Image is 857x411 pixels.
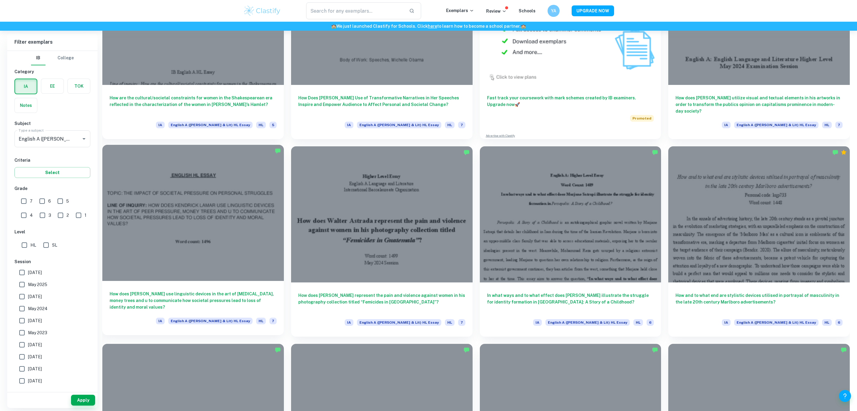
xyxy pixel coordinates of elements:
button: EE [41,79,64,93]
div: Premium [841,149,847,155]
a: here [428,24,437,29]
button: Apply [71,395,95,406]
img: Marked [275,347,281,353]
a: Advertise with Clastify [486,134,515,138]
span: 6 [48,198,51,204]
button: YA [548,5,560,17]
label: Type a subject [19,128,44,133]
a: Schools [519,8,536,13]
img: Marked [464,149,470,155]
span: [DATE] [28,293,42,300]
button: Open [80,135,88,143]
span: English A ([PERSON_NAME] & Lit) HL Essay [357,122,441,128]
h6: Filter exemplars [7,34,98,51]
span: 🏫 [521,24,526,29]
h6: How does [PERSON_NAME] utilize visual and textual elements in his artworks in order to transform ... [675,95,843,114]
h6: Subject [14,120,90,127]
button: IA [15,79,37,94]
p: Exemplars [446,7,474,14]
h6: In what ways and to what effect does [PERSON_NAME] illustrate the struggle for identity formation... [487,292,654,312]
span: English A ([PERSON_NAME] & Lit) HL Essay [168,122,253,128]
button: Help and Feedback [839,390,851,402]
img: Marked [464,347,470,353]
span: HL [445,319,455,326]
span: Other [28,390,39,396]
a: Clastify logo [243,5,281,17]
span: English A ([PERSON_NAME] & Lit) HL Essay [545,319,630,326]
span: 🏫 [331,24,336,29]
span: IA [345,122,353,128]
span: IA [722,122,731,128]
img: Marked [841,347,847,353]
p: Review [486,8,507,14]
span: 5 [269,122,277,128]
span: IA [345,319,353,326]
span: 3 [48,212,51,219]
button: Select [14,167,90,178]
h6: Category [14,68,90,75]
h6: How are the cultural/societal constraints for women in the Shakespearean era reflected in the cha... [110,95,277,114]
button: UPGRADE NOW [572,5,614,16]
span: May 2023 [28,329,47,336]
span: 6 [835,319,843,326]
span: [DATE] [28,341,42,348]
img: Marked [275,148,281,154]
span: [DATE] [28,353,42,360]
span: IA [722,319,731,326]
span: English A ([PERSON_NAME] & Lit) HL Essay [734,122,818,128]
span: 7 [835,122,843,128]
span: [DATE] [28,378,42,384]
h6: Level [14,229,90,235]
img: Marked [652,347,658,353]
img: Marked [832,149,838,155]
span: HL [445,122,455,128]
button: College [57,51,74,65]
span: IA [156,318,165,324]
a: How does [PERSON_NAME] use linguistic devices in the art of [MEDICAL_DATA], money trees and u to ... [102,146,284,337]
input: Search for any exemplars... [306,2,405,19]
span: HL [256,318,266,324]
h6: How does [PERSON_NAME] represent the pain and violence against women in his photography collectio... [298,292,465,312]
span: [DATE] [28,366,42,372]
span: IA [156,122,165,128]
span: English A ([PERSON_NAME] & Lit) HL Essay [734,319,818,326]
button: IB [31,51,45,65]
a: How does [PERSON_NAME] represent the pain and violence against women in his photography collectio... [291,146,473,337]
h6: How and to what end are stylistic devices utilised in portrayal of masculinity in the late 20th c... [675,292,843,312]
span: HL [822,319,832,326]
span: English A ([PERSON_NAME] & Lit) HL Essay [357,319,441,326]
h6: We just launched Clastify for Schools. Click to learn how to become a school partner. [1,23,856,30]
h6: Grade [14,185,90,192]
span: 2 [67,212,69,219]
span: English A ([PERSON_NAME] & Lit) HL Essay [168,318,253,324]
a: In what ways and to what effect does [PERSON_NAME] illustrate the struggle for identity formation... [480,146,661,337]
span: 7 [269,318,277,324]
span: May 2024 [28,305,48,312]
span: 7 [458,122,465,128]
img: Marked [652,149,658,155]
h6: Session [14,258,90,265]
span: 1 [85,212,86,219]
a: How and to what end are stylistic devices utilised in portrayal of masculinity in the late 20th c... [668,146,850,337]
span: 5 [66,198,69,204]
span: HL [822,122,832,128]
span: May 2025 [28,281,47,288]
span: 7 [30,198,33,204]
button: Notes [15,98,37,113]
span: HL [256,122,266,128]
h6: How Does [PERSON_NAME] Use of Transformative Narratives in Her Speeches Inspire and Empower Audie... [298,95,465,114]
span: [DATE] [28,269,42,276]
button: TOK [68,79,90,93]
span: 6 [647,319,654,326]
span: IA [533,319,542,326]
span: 🚀 [515,102,520,107]
h6: Fast track your coursework with mark schemes created by IB examiners. Upgrade now [487,95,654,108]
h6: How does [PERSON_NAME] use linguistic devices in the art of [MEDICAL_DATA], money trees and u to ... [110,291,277,310]
span: HL [30,242,36,248]
h6: Criteria [14,157,90,163]
div: Filter type choice [31,51,74,65]
span: 7 [458,319,465,326]
span: Promoted [630,115,654,122]
span: SL [52,242,57,248]
span: 4 [30,212,33,219]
